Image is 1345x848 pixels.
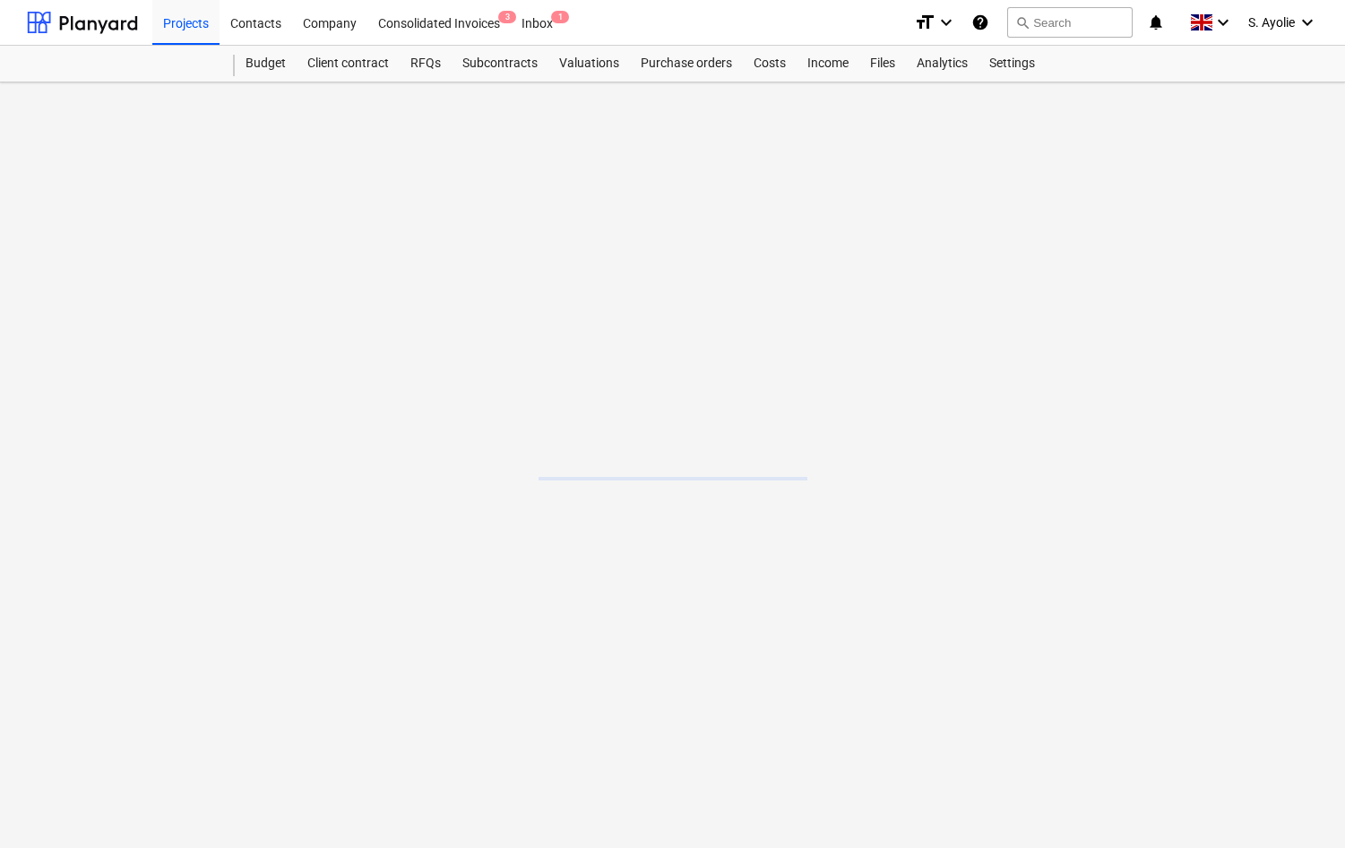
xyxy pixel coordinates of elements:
[859,46,906,82] a: Files
[297,46,400,82] a: Client contract
[452,46,548,82] a: Subcontracts
[1255,762,1345,848] iframe: Chat Widget
[1297,12,1318,33] i: keyboard_arrow_down
[1015,15,1030,30] span: search
[1007,7,1133,38] button: Search
[935,12,957,33] i: keyboard_arrow_down
[630,46,743,82] a: Purchase orders
[971,12,989,33] i: Knowledge base
[1147,12,1165,33] i: notifications
[743,46,797,82] a: Costs
[548,46,630,82] a: Valuations
[1212,12,1234,33] i: keyboard_arrow_down
[1248,15,1295,30] span: S. Ayolie
[906,46,979,82] a: Analytics
[914,12,935,33] i: format_size
[235,46,297,82] a: Budget
[797,46,859,82] a: Income
[400,46,452,82] a: RFQs
[979,46,1046,82] a: Settings
[551,11,569,23] span: 1
[498,11,516,23] span: 3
